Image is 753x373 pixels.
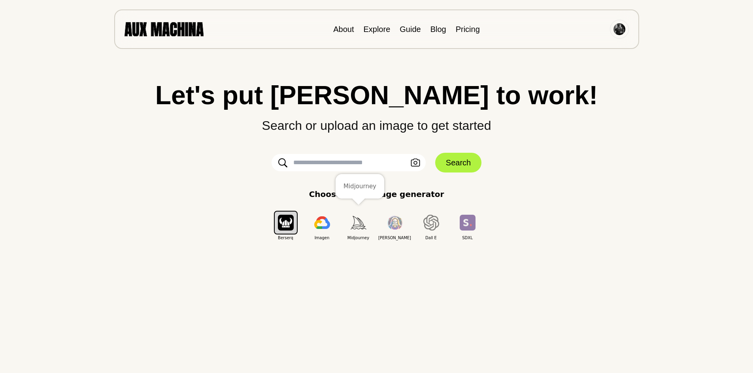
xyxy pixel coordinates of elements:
img: Imagen [314,216,330,229]
button: Search [435,153,481,172]
a: Guide [400,25,421,34]
img: Dall E [423,215,439,231]
p: Search or upload an image to get started [16,108,737,135]
p: Choose an AI image generator [309,188,444,200]
img: Leonardo [387,216,403,230]
a: Pricing [456,25,480,34]
span: Midjourney [340,235,377,241]
img: SDXL [460,215,476,230]
img: AUX MACHINA [125,22,204,36]
a: About [333,25,354,34]
span: [PERSON_NAME] [377,235,413,241]
span: Imagen [304,235,340,241]
span: SDXL [449,235,486,241]
a: Blog [430,25,446,34]
span: Berserq [268,235,304,241]
h1: Let's put [PERSON_NAME] to work! [16,82,737,108]
img: Midjourney [351,216,366,229]
div: Midjourney [343,182,376,191]
a: Explore [363,25,390,34]
img: Avatar [613,23,625,35]
img: Berserq [278,215,294,230]
span: Dall E [413,235,449,241]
